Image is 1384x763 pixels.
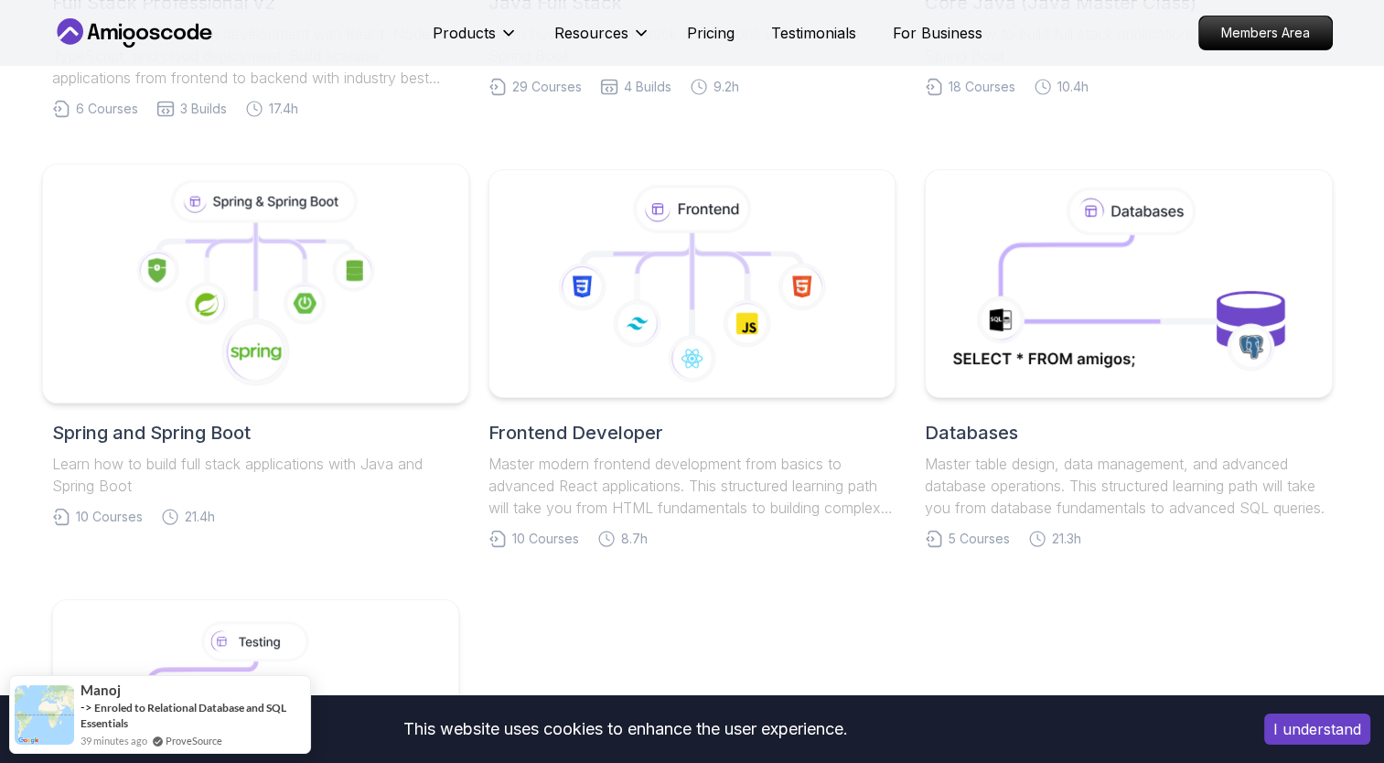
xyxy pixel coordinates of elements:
img: provesource social proof notification image [15,685,74,745]
span: 5 Courses [949,530,1010,548]
a: Spring and Spring BootLearn how to build full stack applications with Java and Spring Boot10 Cour... [52,169,459,526]
iframe: chat widget [1271,649,1384,736]
span: -> [80,700,92,715]
span: 3 Builds [180,100,227,118]
span: Manoj [80,682,121,698]
p: Products [433,22,496,44]
span: 29 Courses [512,78,582,96]
p: Learn how to build full stack applications with Java and Spring Boot [52,453,459,497]
span: 8.7h [621,530,648,548]
a: Enroled to Relational Database and SQL Essentials [80,701,286,730]
p: Master table design, data management, and advanced database operations. This structured learning ... [925,453,1332,519]
a: Frontend DeveloperMaster modern frontend development from basics to advanced React applications. ... [488,169,896,548]
button: Products [433,22,518,59]
span: 10 Courses [512,530,579,548]
span: 10.4h [1057,78,1089,96]
div: This website uses cookies to enhance the user experience. [14,709,1237,749]
span: 18 Courses [949,78,1015,96]
h2: Spring and Spring Boot [52,420,459,446]
h2: Frontend Developer [488,420,896,446]
span: 6 Courses [76,100,138,118]
a: For Business [893,22,982,44]
p: Resources [554,22,628,44]
span: 39 minutes ago [80,733,147,748]
span: 4 Builds [624,78,671,96]
button: Accept cookies [1264,714,1370,745]
a: Testimonials [771,22,856,44]
a: DatabasesMaster table design, data management, and advanced database operations. This structured ... [925,169,1332,548]
span: 21.3h [1052,530,1081,548]
a: Members Area [1198,16,1333,50]
p: Master modern frontend development from basics to advanced React applications. This structured le... [488,453,896,519]
span: 9.2h [713,78,739,96]
span: 17.4h [269,100,298,118]
button: Resources [554,22,650,59]
span: 10 Courses [76,508,143,526]
a: ProveSource [166,733,222,748]
span: 21.4h [185,508,215,526]
a: Pricing [687,22,735,44]
p: Members Area [1199,16,1332,49]
h2: Databases [925,420,1332,446]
